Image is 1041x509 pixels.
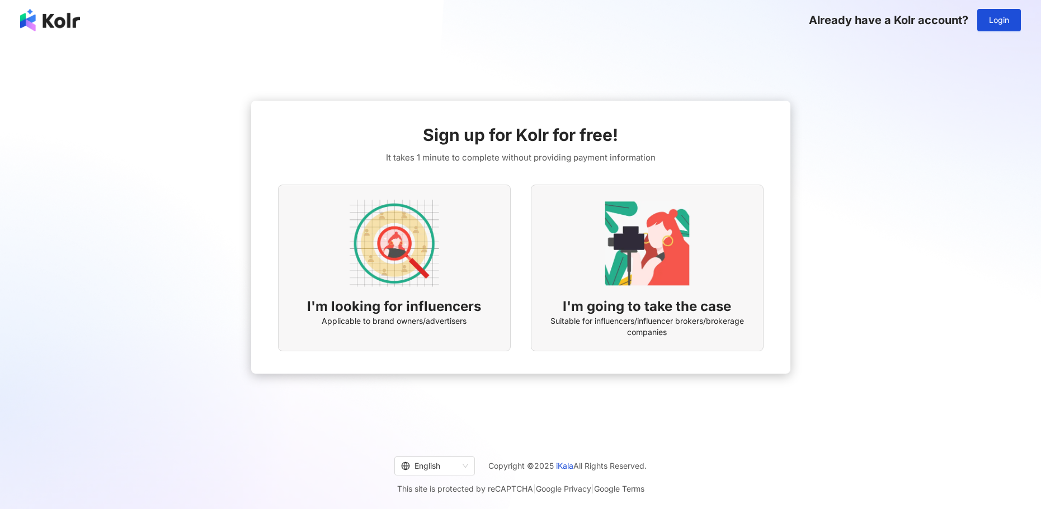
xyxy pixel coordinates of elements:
span: Login [989,16,1009,25]
a: iKala [556,461,573,470]
span: | [591,484,594,493]
span: This site is protected by reCAPTCHA [397,482,644,496]
span: Suitable for influencers/influencer brokers/brokerage companies [545,315,750,337]
span: I'm looking for influencers [307,297,481,316]
a: Google Privacy [536,484,591,493]
span: It takes 1 minute to complete without providing payment information [386,151,656,164]
span: | [533,484,536,493]
a: Google Terms [594,484,644,493]
img: AD identity option [350,199,439,288]
div: English [401,457,458,475]
button: Login [977,9,1021,31]
img: KOL identity option [602,199,692,288]
img: logo [20,9,80,31]
span: Already have a Kolr account? [809,13,968,27]
span: I'm going to take the case [563,297,731,316]
span: Sign up for Kolr for free! [423,123,618,147]
span: Copyright © 2025 All Rights Reserved. [488,459,647,473]
span: Applicable to brand owners/advertisers [322,315,467,327]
